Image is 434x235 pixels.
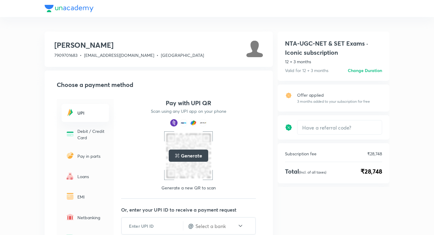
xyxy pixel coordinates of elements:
img: - [65,212,75,222]
span: ₹28,748 [361,167,382,176]
h3: [PERSON_NAME] [54,40,204,50]
p: EMI [77,194,105,200]
p: Or, enter your UPI ID to receive a payment request [121,206,263,213]
span: • [80,52,82,58]
h4: @ [188,221,194,230]
p: 12 + 3 months [285,58,382,65]
img: payment method [199,119,207,126]
p: Generate a new QR to scan [161,185,216,191]
img: Avatar [246,40,263,57]
p: Pay in parts [77,153,105,159]
h4: Total [285,167,326,176]
img: loading.. [175,153,180,158]
h5: Generate [181,152,202,159]
img: payment method [180,119,187,126]
h1: NTA-UGC-NET & SET Exams · Iconic subscription [285,39,382,57]
p: Subscription fee [285,150,317,157]
img: - [65,108,75,117]
h6: Change Duration [348,67,382,74]
img: payment method [170,119,178,126]
input: Enter UPI ID [122,219,183,233]
input: Select a bank [195,223,237,230]
img: discount [285,124,292,131]
input: Have a referral code? [297,120,382,135]
p: 3 months added to your subscription for free [297,99,370,104]
img: offer [285,92,292,99]
p: Netbanking [77,214,105,221]
p: Scan using any UPI app on your phone [151,108,226,114]
span: 7909701683 [54,52,77,58]
h4: Pay with UPI QR [166,99,211,107]
h2: Choose a payment method [57,80,263,89]
span: [EMAIL_ADDRESS][DOMAIN_NAME] [84,52,154,58]
span: • [157,52,158,58]
img: - [65,192,75,201]
p: Loans [77,173,105,180]
img: - [65,129,75,139]
img: - [65,171,75,181]
p: (Incl. of all taxes) [299,170,326,175]
span: [GEOGRAPHIC_DATA] [161,52,204,58]
p: ₹28,748 [367,150,382,157]
p: Valid for 12 + 3 months [285,67,328,74]
p: Debit / Credit Card [77,128,105,141]
img: payment method [190,119,197,126]
p: Offer applied [297,92,370,98]
h6: UPI [77,110,105,116]
img: - [65,150,75,160]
